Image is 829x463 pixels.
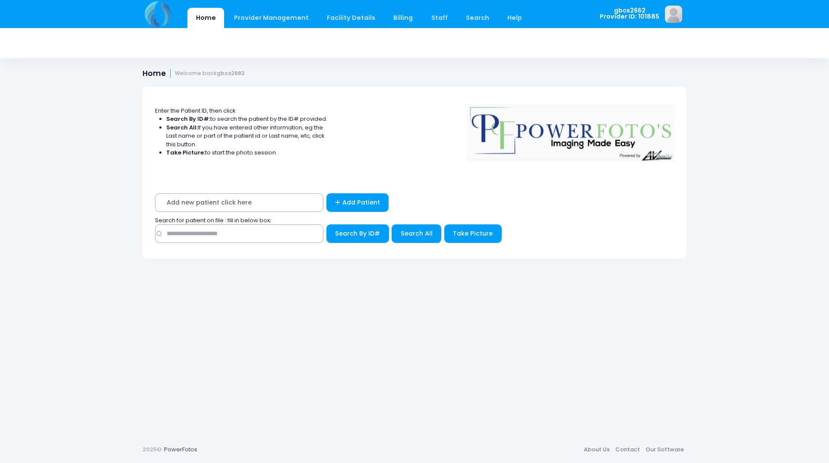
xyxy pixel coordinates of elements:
span: Add new patient click here [155,193,323,212]
a: Add Patient [326,193,389,212]
a: Our Software [642,442,687,457]
img: image [665,6,682,23]
a: Billing [385,8,421,28]
button: Take Picture [444,224,502,243]
span: Enter the Patient ID, then click [155,107,236,115]
strong: gbcs2662 [217,69,245,77]
li: to start the photo session. [166,148,328,157]
span: Take Picture [453,229,493,238]
li: to search the patient by the ID# provided. [166,115,328,123]
button: Search All [392,224,441,243]
a: Staff [423,8,456,28]
span: Search All [401,229,433,238]
button: Search By ID# [326,224,389,243]
a: Home [187,8,224,28]
a: Facility Details [319,8,384,28]
img: Logo [462,98,678,162]
a: Search [457,8,497,28]
a: PowerFotos [164,445,197,454]
a: Help [499,8,531,28]
h1: Home [142,69,245,78]
strong: Search All: [166,123,198,132]
a: Provider Management [225,8,317,28]
span: 2025© [142,445,161,454]
strong: Search By ID#: [166,115,210,123]
li: If you have entered other information, eg the Last name or part of the patient id or Last name, e... [166,123,328,149]
span: Search for patient on file : fill in below box; [155,216,271,224]
a: Contact [612,442,642,457]
a: About Us [581,442,612,457]
span: gbcs2662 Provider ID: 101885 [600,7,659,20]
span: Search By ID# [335,229,380,238]
small: Welcome back [175,70,245,77]
strong: Take Picture: [166,148,205,157]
